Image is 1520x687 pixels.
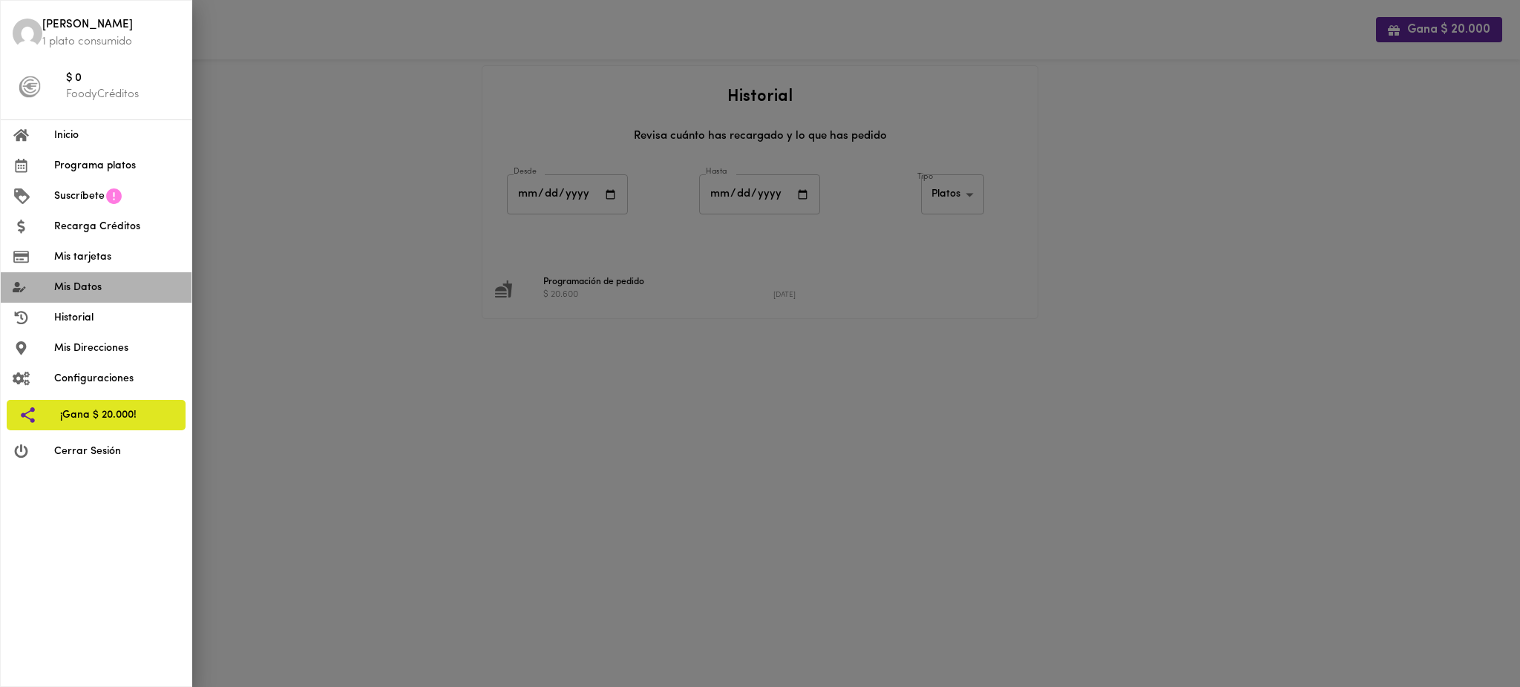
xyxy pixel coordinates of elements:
[54,219,180,234] span: Recarga Créditos
[54,158,180,174] span: Programa platos
[54,310,180,326] span: Historial
[42,34,180,50] p: 1 plato consumido
[42,17,180,34] span: [PERSON_NAME]
[54,249,180,265] span: Mis tarjetas
[54,280,180,295] span: Mis Datos
[54,128,180,143] span: Inicio
[54,188,105,204] span: Suscríbete
[66,70,180,88] span: $ 0
[19,76,41,98] img: foody-creditos-black.png
[66,87,180,102] p: FoodyCréditos
[54,341,180,356] span: Mis Direcciones
[54,444,180,459] span: Cerrar Sesión
[60,407,174,423] span: ¡Gana $ 20.000!
[1434,601,1505,672] iframe: Messagebird Livechat Widget
[54,371,180,387] span: Configuraciones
